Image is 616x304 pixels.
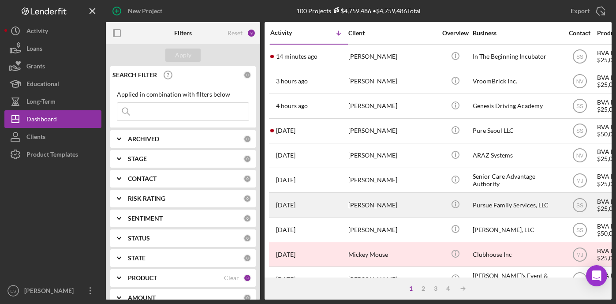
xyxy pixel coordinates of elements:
div: 0 [243,135,251,143]
div: In The Beginning Incubator [473,45,561,68]
div: New Project [128,2,162,20]
div: ARAZ Systems [473,144,561,167]
time: 2025-09-12 14:59 [276,127,295,134]
div: Open Intercom Messenger [586,265,607,286]
button: Product Templates [4,146,101,163]
button: Loans [4,40,101,57]
div: Overview [439,30,472,37]
b: SENTIMENT [128,215,163,222]
time: 2025-09-01 21:52 [276,276,295,283]
div: 1 [405,285,417,292]
div: Applied in combination with filters below [117,91,249,98]
div: [PERSON_NAME]'s Event & Meeting Space Inc [473,267,561,291]
b: STATUS [128,235,150,242]
div: 0 [243,155,251,163]
b: AMOUNT [128,294,156,301]
text: SS [576,227,583,233]
div: Client [348,30,437,37]
button: ES[PERSON_NAME] [4,282,101,300]
div: Contact [563,30,596,37]
div: VroomBrick Inc. [473,70,561,93]
b: Filters [174,30,192,37]
div: $4,759,486 [331,7,371,15]
div: Clients [26,128,45,148]
div: [PERSON_NAME] [348,119,437,143]
div: [PERSON_NAME], LLC [473,218,561,241]
div: Reset [228,30,243,37]
text: ES [11,289,16,293]
time: 2025-09-15 14:14 [276,78,308,85]
div: Educational [26,75,59,95]
div: 0 [243,175,251,183]
div: Apply [175,49,191,62]
b: SEARCH FILTER [112,71,157,79]
div: 0 [243,294,251,302]
div: 0 [243,254,251,262]
b: CONTACT [128,175,157,182]
div: [PERSON_NAME] [348,144,437,167]
div: Dashboard [26,110,57,130]
text: SS [576,128,583,134]
div: Long-Term [26,93,56,113]
text: SS [576,54,583,60]
div: Grants [26,57,45,77]
time: 2025-09-15 17:11 [276,53,317,60]
b: STAGE [128,155,147,162]
div: Genesis Driving Academy [473,94,561,118]
time: 2025-09-03 15:31 [276,226,295,233]
div: [PERSON_NAME] [348,70,437,93]
div: Business [473,30,561,37]
time: 2025-09-02 16:15 [276,251,295,258]
div: [PERSON_NAME] [348,45,437,68]
text: SS [576,103,583,109]
button: Grants [4,57,101,75]
text: MJ [576,251,583,258]
time: 2025-09-08 16:42 [276,176,295,184]
div: 0 [243,234,251,242]
div: Pure Seoul LLC [473,119,561,143]
button: Dashboard [4,110,101,128]
text: NV [576,153,583,159]
div: Loans [26,40,42,60]
div: 0 [243,214,251,222]
div: Mickey Mouse [348,243,437,266]
div: 100 Projects • $4,759,486 Total [296,7,421,15]
div: 4 [442,285,454,292]
div: 0 [243,195,251,203]
div: 2 [417,285,429,292]
div: Senior Care Advantage Authority [473,169,561,192]
time: 2025-09-11 19:28 [276,152,295,159]
div: 0 [243,71,251,79]
div: [PERSON_NAME] [22,282,79,302]
div: [PERSON_NAME] [348,94,437,118]
button: Apply [165,49,201,62]
div: [PERSON_NAME] [348,169,437,192]
time: 2025-09-05 14:15 [276,202,295,209]
b: STATE [128,255,146,262]
div: 3 [429,285,442,292]
button: Activity [4,22,101,40]
div: Pursue Family Services, LLC [473,193,561,217]
div: Export [571,2,590,20]
div: 3 [243,274,251,282]
div: Product Templates [26,146,78,165]
div: Clear [224,274,239,281]
text: NV [576,276,583,282]
div: Activity [26,22,48,42]
text: MJ [576,177,583,184]
div: [PERSON_NAME] [348,267,437,291]
button: Clients [4,128,101,146]
button: Long-Term [4,93,101,110]
text: SS [576,202,583,208]
b: ARCHIVED [128,135,159,143]
b: RISK RATING [128,195,165,202]
b: PRODUCT [128,274,157,281]
div: Clubhouse Inc [473,243,561,266]
text: NV [576,79,583,85]
button: Educational [4,75,101,93]
time: 2025-09-15 13:01 [276,102,308,109]
div: 3 [247,29,256,38]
